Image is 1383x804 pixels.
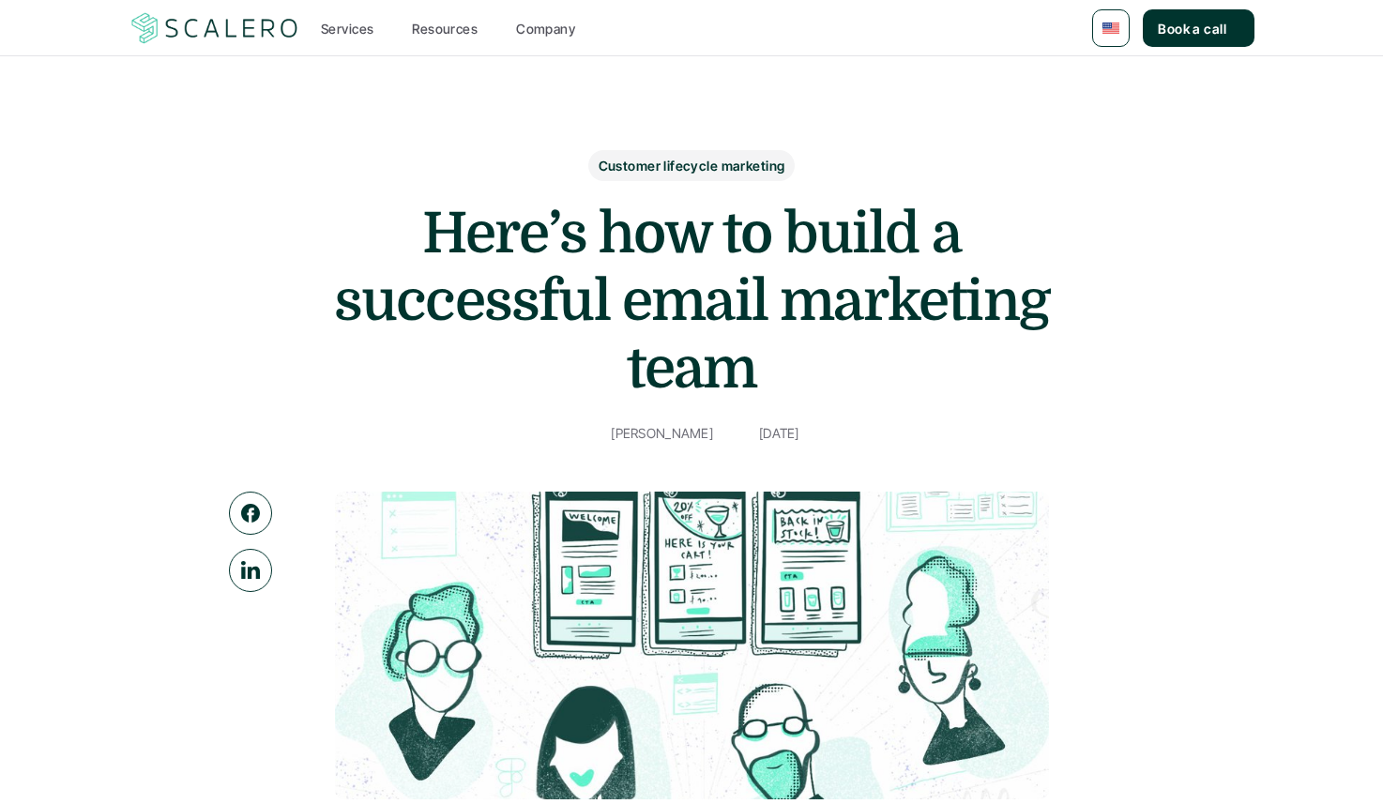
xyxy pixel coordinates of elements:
p: [PERSON_NAME] [611,421,713,445]
p: Customer lifecycle marketing [599,156,785,175]
p: Services [321,19,373,38]
p: Book a call [1158,19,1226,38]
a: Book a call [1143,9,1254,47]
h1: Here’s how to build a successful email marketing team [316,200,1067,402]
p: Resources [412,19,478,38]
img: Scalero company logo [129,10,301,46]
p: Company [516,19,575,38]
a: Scalero company logo [129,11,301,45]
p: [DATE] [759,421,799,445]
